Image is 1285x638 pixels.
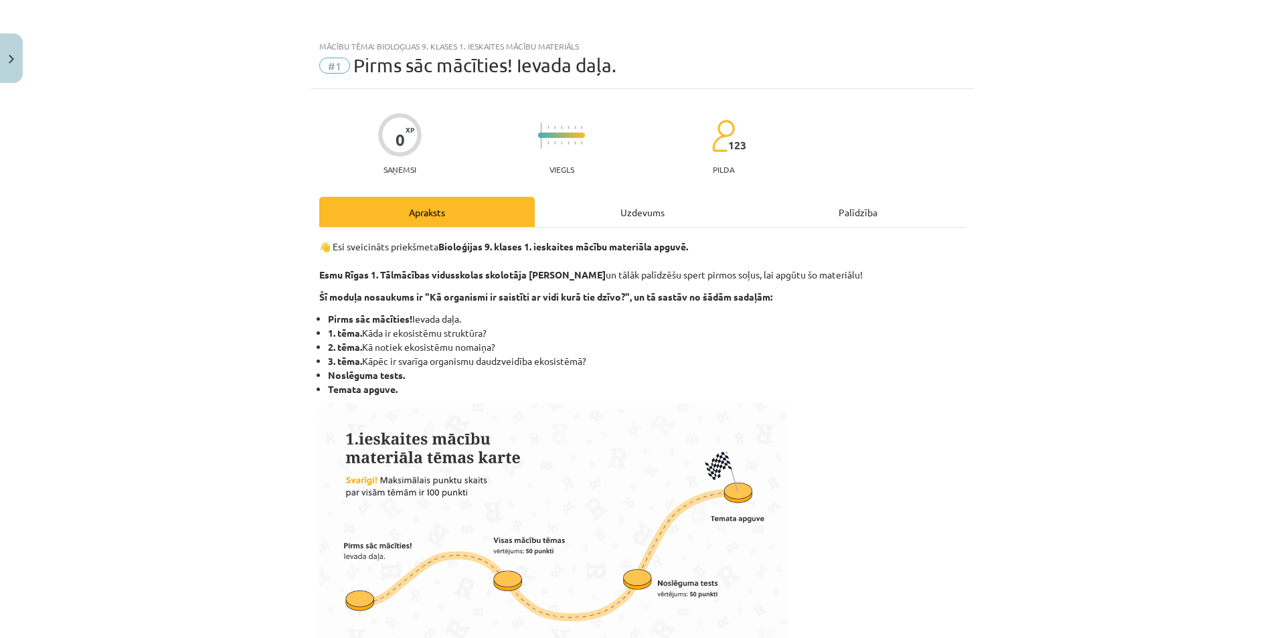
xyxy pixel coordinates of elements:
img: icon-short-line-57e1e144782c952c97e751825c79c345078a6d821885a25fce030b3d8c18986b.svg [547,141,549,145]
span: #1 [319,58,350,74]
strong: 2. tēma. [328,341,362,353]
img: icon-long-line-d9ea69661e0d244f92f715978eff75569469978d946b2353a9bb055b3ed8787d.svg [541,123,542,149]
strong: 1. tēma. [328,327,362,339]
img: icon-short-line-57e1e144782c952c97e751825c79c345078a6d821885a25fce030b3d8c18986b.svg [561,126,562,129]
strong: 3. tēma. [328,355,362,367]
img: icon-short-line-57e1e144782c952c97e751825c79c345078a6d821885a25fce030b3d8c18986b.svg [547,126,549,129]
img: students-c634bb4e5e11cddfef0936a35e636f08e4e9abd3cc4e673bd6f9a4125e45ecb1.svg [711,119,735,153]
li: Kā notiek ekosistēmu nomaiņa? [328,340,966,354]
span: XP [406,126,414,133]
img: icon-short-line-57e1e144782c952c97e751825c79c345078a6d821885a25fce030b3d8c18986b.svg [568,141,569,145]
img: icon-short-line-57e1e144782c952c97e751825c79c345078a6d821885a25fce030b3d8c18986b.svg [554,141,555,145]
div: Uzdevums [535,197,750,227]
img: icon-short-line-57e1e144782c952c97e751825c79c345078a6d821885a25fce030b3d8c18986b.svg [574,126,576,129]
li: Kāda ir ekosistēmu struktūra? [328,326,966,340]
strong: Pirms sāc mācīties! [328,313,412,325]
p: Saņemsi [378,165,422,174]
img: icon-short-line-57e1e144782c952c97e751825c79c345078a6d821885a25fce030b3d8c18986b.svg [581,126,582,129]
p: 👋 Esi sveicināts priekšmeta un tālāk palīdzēšu spert pirmos soļus, lai apgūtu šo materiālu! [319,240,966,282]
img: icon-short-line-57e1e144782c952c97e751825c79c345078a6d821885a25fce030b3d8c18986b.svg [574,141,576,145]
div: Palīdzība [750,197,966,227]
div: Mācību tēma: Bioloģijas 9. klases 1. ieskaites mācību materiāls [319,42,966,51]
img: icon-close-lesson-0947bae3869378f0d4975bcd49f059093ad1ed9edebbc8119c70593378902aed.svg [9,55,14,64]
p: Viegls [549,165,574,174]
img: icon-short-line-57e1e144782c952c97e751825c79c345078a6d821885a25fce030b3d8c18986b.svg [554,126,555,129]
strong: Noslēguma tests. [328,369,405,381]
img: icon-short-line-57e1e144782c952c97e751825c79c345078a6d821885a25fce030b3d8c18986b.svg [581,141,582,145]
div: 0 [396,131,405,149]
li: Ievada daļa. [328,312,966,326]
img: icon-short-line-57e1e144782c952c97e751825c79c345078a6d821885a25fce030b3d8c18986b.svg [561,141,562,145]
strong: Temata apguve. [328,383,398,395]
div: Apraksts [319,197,535,227]
span: Pirms sāc mācīties! Ievada daļa. [353,54,616,76]
img: icon-short-line-57e1e144782c952c97e751825c79c345078a6d821885a25fce030b3d8c18986b.svg [568,126,569,129]
b: Šī moduļa nosaukums ir "Kā organismi ir saistīti ar vidi kurā tie dzīvo?", un tā sastāv no šādām ... [319,291,772,303]
strong: Bioloģijas 9. klases 1. ieskaites mācību materiāla apguvē. Esmu Rīgas 1. Tālmācības vidusskolas s... [319,240,688,281]
p: pilda [713,165,734,174]
span: 123 [728,139,746,151]
li: Kāpēc ir svarīga organismu daudzveidība ekosistēmā? [328,354,966,368]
